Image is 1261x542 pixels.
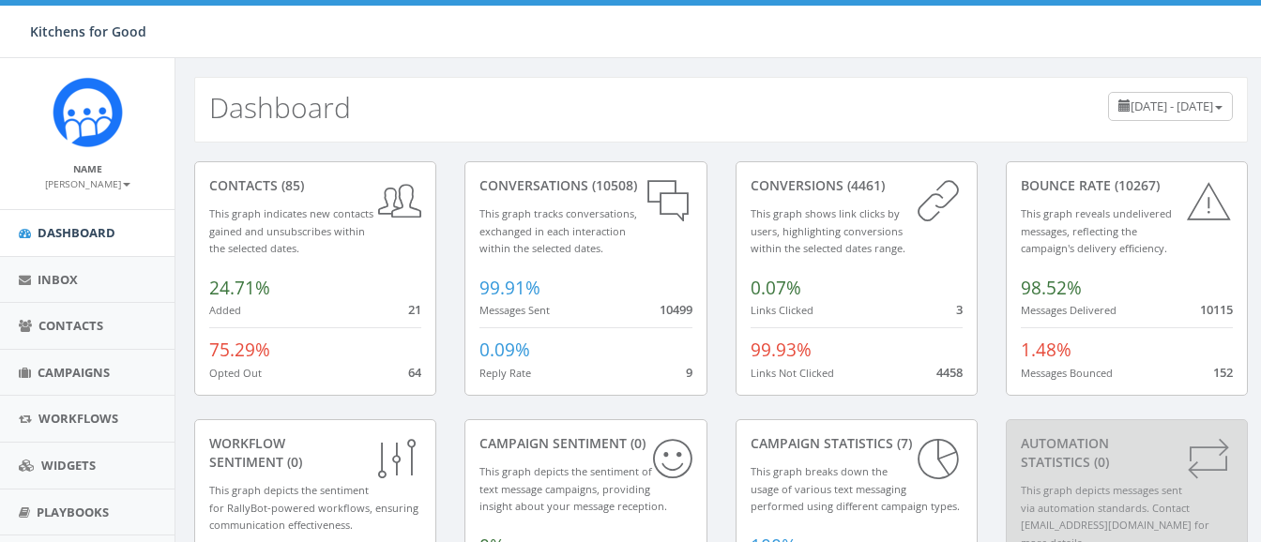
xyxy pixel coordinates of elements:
[209,338,270,362] span: 75.29%
[1021,276,1082,300] span: 98.52%
[893,434,912,452] span: (7)
[1021,434,1233,472] div: Automation Statistics
[38,271,78,288] span: Inbox
[53,77,123,147] img: Rally_Corp_Icon_1.png
[1090,453,1109,471] span: (0)
[751,434,963,453] div: Campaign Statistics
[751,276,801,300] span: 0.07%
[1021,338,1071,362] span: 1.48%
[209,276,270,300] span: 24.71%
[38,317,103,334] span: Contacts
[209,483,418,532] small: This graph depicts the sentiment for RallyBot-powered workflows, ensuring communication effective...
[41,457,96,474] span: Widgets
[209,366,262,380] small: Opted Out
[209,434,421,472] div: Workflow Sentiment
[1200,301,1233,318] span: 10115
[38,224,115,241] span: Dashboard
[38,410,118,427] span: Workflows
[479,434,691,453] div: Campaign Sentiment
[751,464,960,513] small: This graph breaks down the usage of various text messaging performed using different campaign types.
[45,177,130,190] small: [PERSON_NAME]
[751,176,963,195] div: conversions
[479,176,691,195] div: conversations
[751,338,812,362] span: 99.93%
[37,504,109,520] span: Playbooks
[283,453,302,471] span: (0)
[686,364,692,381] span: 9
[588,176,637,194] span: (10508)
[408,301,421,318] span: 21
[956,301,963,318] span: 3
[408,364,421,381] span: 64
[751,206,905,255] small: This graph shows link clicks by users, highlighting conversions within the selected dates range.
[479,276,540,300] span: 99.91%
[73,162,102,175] small: Name
[1213,364,1233,381] span: 152
[479,464,667,513] small: This graph depicts the sentiment of text message campaigns, providing insight about your message ...
[30,23,146,40] span: Kitchens for Good
[1111,176,1160,194] span: (10267)
[660,301,692,318] span: 10499
[479,366,531,380] small: Reply Rate
[45,174,130,191] a: [PERSON_NAME]
[1131,98,1213,114] span: [DATE] - [DATE]
[1021,366,1113,380] small: Messages Bounced
[843,176,885,194] span: (4461)
[1021,303,1117,317] small: Messages Delivered
[479,338,530,362] span: 0.09%
[278,176,304,194] span: (85)
[479,303,550,317] small: Messages Sent
[751,366,834,380] small: Links Not Clicked
[1021,176,1233,195] div: Bounce Rate
[209,303,241,317] small: Added
[38,364,110,381] span: Campaigns
[627,434,646,452] span: (0)
[479,206,637,255] small: This graph tracks conversations, exchanged in each interaction within the selected dates.
[209,92,351,123] h2: Dashboard
[209,176,421,195] div: contacts
[209,206,373,255] small: This graph indicates new contacts gained and unsubscribes within the selected dates.
[751,303,813,317] small: Links Clicked
[936,364,963,381] span: 4458
[1021,206,1172,255] small: This graph reveals undelivered messages, reflecting the campaign's delivery efficiency.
